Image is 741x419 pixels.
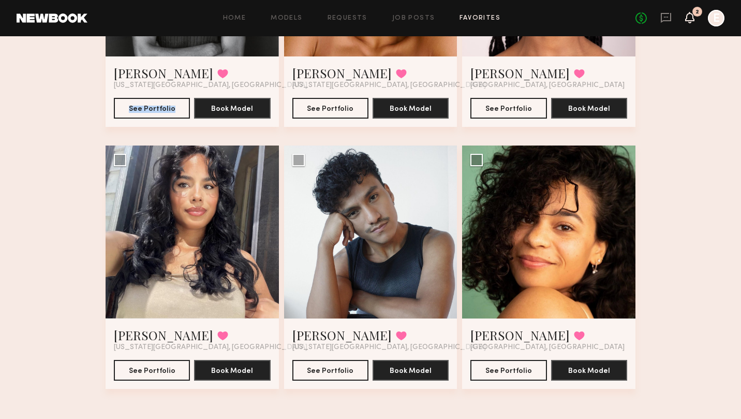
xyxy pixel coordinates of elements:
button: Book Model [373,98,449,119]
a: E [708,10,724,26]
span: [US_STATE][GEOGRAPHIC_DATA], [GEOGRAPHIC_DATA] [292,343,486,352]
a: [PERSON_NAME] [114,65,213,81]
span: [US_STATE][GEOGRAPHIC_DATA], [GEOGRAPHIC_DATA] [114,343,307,352]
div: 2 [695,9,699,15]
a: Book Model [194,366,270,374]
a: [PERSON_NAME] [292,327,392,343]
button: See Portfolio [470,98,546,119]
button: See Portfolio [114,98,190,119]
a: Book Model [373,104,449,112]
a: Models [271,15,302,22]
span: [US_STATE][GEOGRAPHIC_DATA], [GEOGRAPHIC_DATA] [114,81,307,90]
a: Job Posts [392,15,435,22]
button: See Portfolio [292,360,368,381]
span: [US_STATE][GEOGRAPHIC_DATA], [GEOGRAPHIC_DATA] [292,81,486,90]
button: Book Model [194,98,270,119]
button: Book Model [551,360,627,381]
button: Book Model [551,98,627,119]
a: Favorites [460,15,500,22]
a: Book Model [194,104,270,112]
a: Home [223,15,246,22]
button: Book Model [373,360,449,381]
a: [PERSON_NAME] [114,327,213,343]
a: Book Model [551,104,627,112]
span: [GEOGRAPHIC_DATA], [GEOGRAPHIC_DATA] [470,343,625,352]
a: [PERSON_NAME] [470,65,570,81]
button: See Portfolio [292,98,368,119]
a: [PERSON_NAME] [292,65,392,81]
a: [PERSON_NAME] [470,327,570,343]
a: Book Model [551,366,627,374]
a: Book Model [373,366,449,374]
button: See Portfolio [114,360,190,381]
span: [GEOGRAPHIC_DATA], [GEOGRAPHIC_DATA] [470,81,625,90]
button: Book Model [194,360,270,381]
a: Requests [328,15,367,22]
button: See Portfolio [470,360,546,381]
